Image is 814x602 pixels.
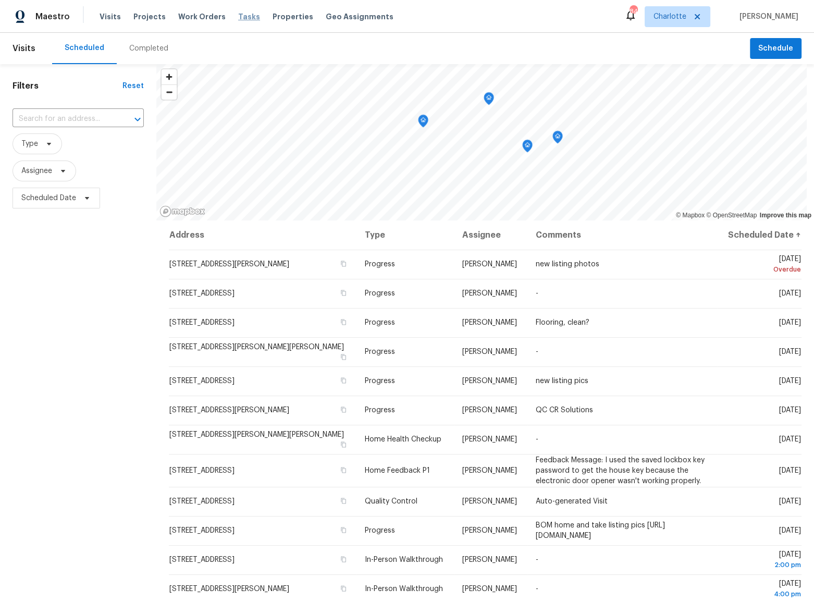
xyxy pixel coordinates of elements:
button: Copy Address [339,584,348,593]
span: Quality Control [365,498,417,505]
span: [DATE] [779,319,801,326]
span: [PERSON_NAME] [462,556,517,563]
span: Progress [365,261,395,268]
button: Copy Address [339,440,348,449]
button: Copy Address [339,317,348,327]
span: Progress [365,290,395,297]
div: 4:00 pm [725,589,801,599]
span: - [536,290,538,297]
span: Charlotte [653,11,686,22]
a: Mapbox homepage [159,205,205,217]
span: [PERSON_NAME] [462,436,517,443]
button: Zoom out [162,84,177,100]
span: [STREET_ADDRESS] [169,527,235,534]
span: - [536,348,538,355]
span: Progress [365,319,395,326]
span: [STREET_ADDRESS][PERSON_NAME] [169,585,289,593]
th: Scheduled Date ↑ [717,220,801,250]
span: Type [21,139,38,149]
span: new listing photos [536,261,599,268]
span: In-Person Walkthrough [365,585,443,593]
span: [STREET_ADDRESS][PERSON_NAME][PERSON_NAME] [169,343,344,351]
span: [DATE] [779,527,801,534]
span: - [536,556,538,563]
span: Progress [365,527,395,534]
span: [DATE] [779,377,801,385]
span: Progress [365,377,395,385]
span: Auto-generated Visit [536,498,608,505]
span: [STREET_ADDRESS] [169,498,235,505]
span: [DATE] [779,290,801,297]
span: Tasks [238,13,260,20]
span: Home Feedback P1 [365,467,430,474]
span: [STREET_ADDRESS][PERSON_NAME] [169,261,289,268]
span: [STREET_ADDRESS] [169,290,235,297]
span: [DATE] [779,467,801,474]
span: Progress [365,348,395,355]
span: Properties [273,11,313,22]
span: - [536,585,538,593]
span: [STREET_ADDRESS][PERSON_NAME] [169,407,289,414]
span: [DATE] [725,551,801,570]
span: Zoom out [162,85,177,100]
input: Search for an address... [13,111,115,127]
span: Maestro [35,11,70,22]
div: 2:00 pm [725,560,801,570]
span: [DATE] [779,407,801,414]
button: Copy Address [339,555,348,564]
span: Visits [13,37,35,60]
span: [DATE] [725,580,801,599]
span: [PERSON_NAME] [462,261,517,268]
span: [PERSON_NAME] [462,498,517,505]
span: [PERSON_NAME] [462,290,517,297]
th: Assignee [454,220,527,250]
a: OpenStreetMap [706,212,757,219]
th: Comments [527,220,717,250]
span: [DATE] [779,348,801,355]
span: Schedule [758,42,793,55]
span: [PERSON_NAME] [735,11,798,22]
span: [PERSON_NAME] [462,407,517,414]
div: Reset [122,81,144,91]
span: [PERSON_NAME] [462,377,517,385]
button: Copy Address [339,525,348,535]
div: Completed [129,43,168,54]
button: Copy Address [339,496,348,506]
span: [STREET_ADDRESS][PERSON_NAME][PERSON_NAME] [169,431,344,438]
button: Copy Address [339,352,348,362]
button: Zoom in [162,69,177,84]
a: Improve this map [760,212,811,219]
div: Map marker [552,131,563,147]
span: [STREET_ADDRESS] [169,377,235,385]
span: Work Orders [178,11,226,22]
span: [PERSON_NAME] [462,585,517,593]
span: Progress [365,407,395,414]
div: Map marker [484,92,494,108]
span: QC CR Solutions [536,407,593,414]
span: [STREET_ADDRESS] [169,319,235,326]
div: 84 [630,6,637,17]
span: [PERSON_NAME] [462,319,517,326]
span: [DATE] [779,498,801,505]
span: [STREET_ADDRESS] [169,467,235,474]
button: Copy Address [339,376,348,385]
div: Map marker [418,115,428,131]
span: [PERSON_NAME] [462,527,517,534]
span: Home Health Checkup [365,436,441,443]
div: Scheduled [65,43,104,53]
span: Flooring, clean? [536,319,589,326]
th: Address [169,220,356,250]
span: - [536,436,538,443]
button: Copy Address [339,465,348,475]
span: BOM home and take listing pics [URL][DOMAIN_NAME] [536,522,665,539]
span: Visits [100,11,121,22]
span: [DATE] [725,255,801,275]
th: Type [356,220,454,250]
span: In-Person Walkthrough [365,556,443,563]
span: [PERSON_NAME] [462,467,517,474]
canvas: Map [156,64,807,220]
span: Projects [133,11,166,22]
span: Assignee [21,166,52,176]
span: Feedback Message: I used the saved lockbox key password to get the house key because the electron... [536,457,705,485]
